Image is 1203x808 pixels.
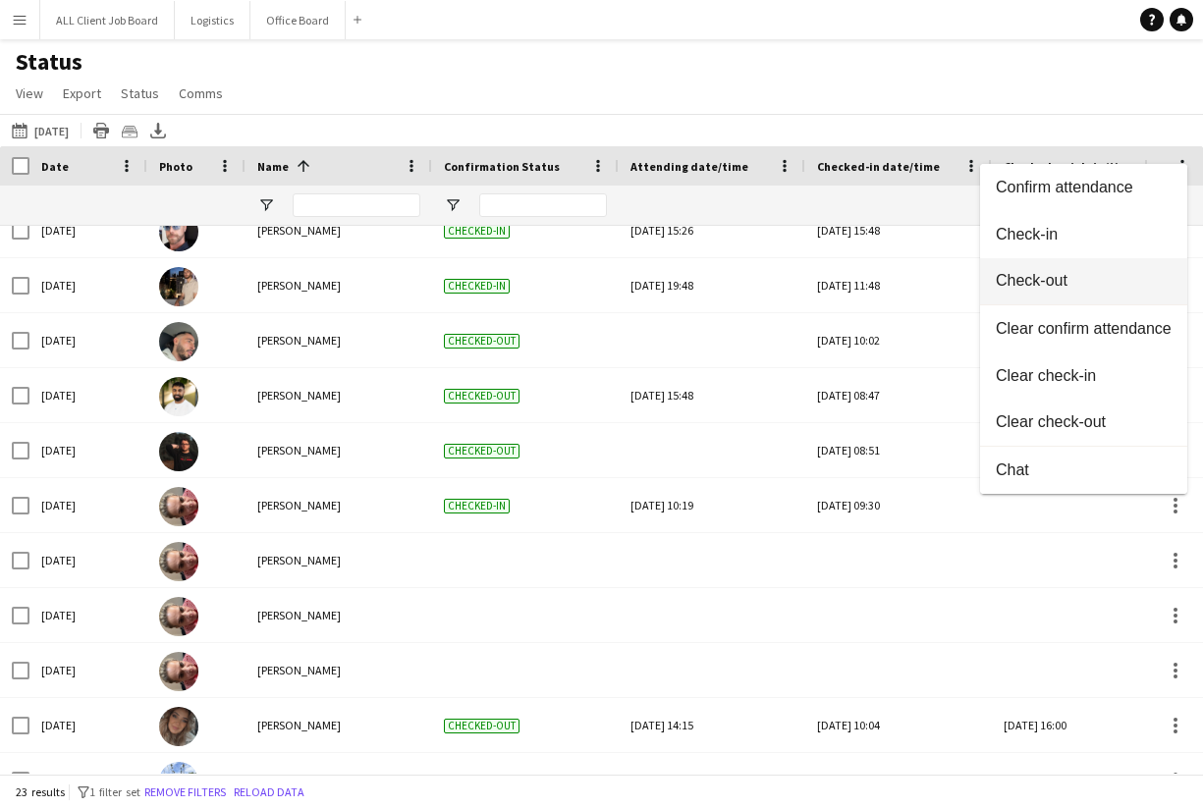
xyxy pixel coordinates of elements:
[980,305,1187,352] button: Clear confirm attendance
[996,461,1172,479] span: Chat
[996,179,1172,196] span: Confirm attendance
[980,447,1187,494] button: Chat
[980,352,1187,400] button: Clear check-in
[980,258,1187,305] button: Check-out
[996,226,1172,243] span: Check-in
[996,272,1172,290] span: Check-out
[980,164,1187,211] button: Confirm attendance
[996,413,1172,431] span: Clear check-out
[980,400,1187,447] button: Clear check-out
[980,211,1187,258] button: Check-in
[996,367,1172,385] span: Clear check-in
[996,320,1172,338] span: Clear confirm attendance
